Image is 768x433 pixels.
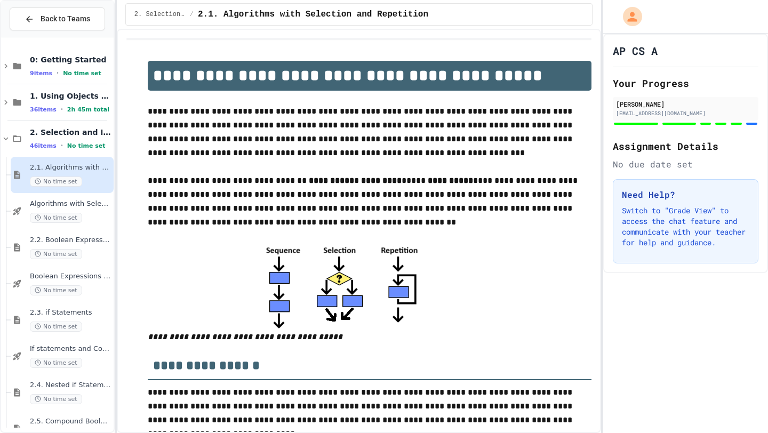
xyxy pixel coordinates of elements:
[30,308,111,317] span: 2.3. if Statements
[622,188,749,201] h3: Need Help?
[134,10,186,19] span: 2. Selection and Iteration
[30,272,111,281] span: Boolean Expressions - Quiz
[30,417,111,426] span: 2.5. Compound Boolean Expressions
[30,213,82,223] span: No time set
[30,70,52,77] span: 9 items
[30,163,111,172] span: 2.1. Algorithms with Selection and Repetition
[30,236,111,245] span: 2.2. Boolean Expressions
[613,139,758,154] h2: Assignment Details
[30,127,111,137] span: 2. Selection and Iteration
[613,158,758,171] div: No due date set
[30,344,111,354] span: If statements and Control Flow - Quiz
[616,109,755,117] div: [EMAIL_ADDRESS][DOMAIN_NAME]
[30,322,82,332] span: No time set
[30,394,82,404] span: No time set
[67,142,106,149] span: No time set
[613,76,758,91] h2: Your Progress
[30,249,82,259] span: No time set
[622,205,749,248] p: Switch to "Grade View" to access the chat feature and communicate with your teacher for help and ...
[61,105,63,114] span: •
[63,70,101,77] span: No time set
[612,4,645,29] div: My Account
[67,106,109,113] span: 2h 45m total
[613,43,658,58] h1: AP CS A
[30,381,111,390] span: 2.4. Nested if Statements
[61,141,63,150] span: •
[190,10,194,19] span: /
[616,99,755,109] div: [PERSON_NAME]
[10,7,105,30] button: Back to Teams
[30,177,82,187] span: No time set
[30,106,57,113] span: 36 items
[30,199,111,209] span: Algorithms with Selection and Repetition - Topic 2.1
[30,285,82,295] span: No time set
[198,8,428,21] span: 2.1. Algorithms with Selection and Repetition
[30,91,111,101] span: 1. Using Objects and Methods
[30,55,111,65] span: 0: Getting Started
[41,13,90,25] span: Back to Teams
[30,142,57,149] span: 46 items
[30,358,82,368] span: No time set
[57,69,59,77] span: •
